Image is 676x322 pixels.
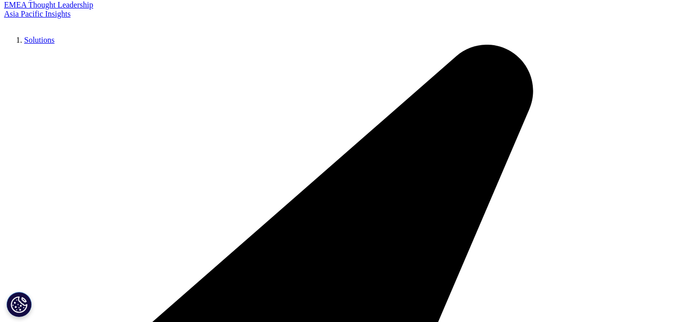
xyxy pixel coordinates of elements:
button: Cookies Settings [7,292,32,317]
a: EMEA Thought Leadership [4,1,93,9]
a: Solutions [24,36,54,44]
a: Asia Pacific Insights [4,10,70,18]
